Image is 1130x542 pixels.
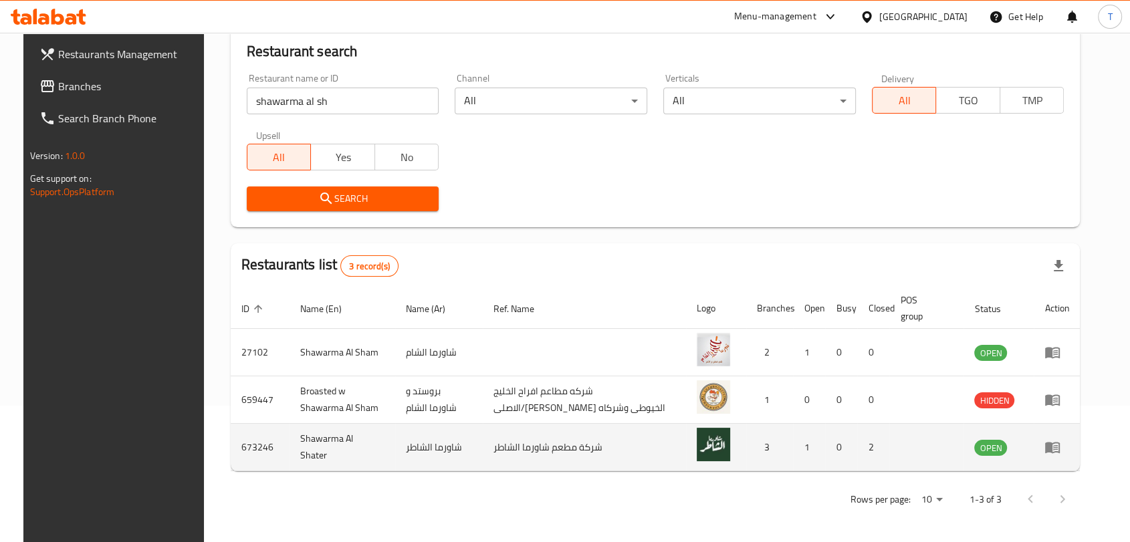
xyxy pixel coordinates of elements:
img: Shawarma Al Sham [697,333,730,366]
td: 1 [746,376,793,424]
span: Branches [58,78,201,94]
td: 0 [793,376,825,424]
div: Menu-management [734,9,816,25]
button: Search [247,186,439,211]
div: Rows per page: [915,490,947,510]
span: POS group [900,292,947,324]
span: Get support on: [30,170,92,187]
span: TMP [1006,91,1059,110]
td: شركه مطاعم افراح الخليج الاصلى/[PERSON_NAME] الخيوطى وشركاه [483,376,686,424]
span: TGO [941,91,995,110]
td: 0 [825,376,857,424]
div: All [455,88,647,114]
a: Search Branch Phone [29,102,212,134]
button: TGO [935,87,1000,114]
td: بروستد و شاورما الشام [395,376,483,424]
span: 3 record(s) [341,260,398,273]
td: 659447 [231,376,290,424]
button: TMP [1000,87,1064,114]
span: Name (Ar) [406,301,463,317]
td: 0 [825,329,857,376]
h2: Restaurants list [241,255,399,277]
span: Yes [316,148,370,167]
div: HIDDEN [974,392,1014,408]
td: 0 [825,424,857,471]
td: 0 [857,376,889,424]
td: شاورما الشام [395,329,483,376]
div: Total records count [340,255,399,277]
span: No [380,148,434,167]
th: Branches [746,288,793,329]
input: Search for restaurant name or ID.. [247,88,439,114]
label: Upsell [256,130,281,140]
th: Busy [825,288,857,329]
span: Name (En) [300,301,359,317]
span: Ref. Name [493,301,552,317]
button: No [374,144,439,170]
td: 2 [746,329,793,376]
th: Open [793,288,825,329]
td: 1 [793,424,825,471]
th: Logo [686,288,746,329]
div: All [663,88,856,114]
td: 2 [857,424,889,471]
table: enhanced table [231,288,1081,471]
div: OPEN [974,440,1007,456]
th: Action [1034,288,1080,329]
span: Status [974,301,1018,317]
img: Broasted w Shawarma Al Sham [697,380,730,414]
span: Search [257,190,429,207]
td: 27102 [231,329,290,376]
span: Search Branch Phone [58,110,201,126]
td: 1 [793,329,825,376]
p: 1-3 of 3 [969,491,1001,508]
span: OPEN [974,346,1007,361]
td: شاورما الشاطر [395,424,483,471]
button: Yes [310,144,375,170]
div: Menu [1044,344,1069,360]
p: Rows per page: [850,491,910,508]
div: Menu [1044,439,1069,455]
span: T [1107,9,1112,24]
label: Delivery [881,74,915,83]
div: Menu [1044,392,1069,408]
td: Shawarma Al Sham [290,329,395,376]
a: Restaurants Management [29,38,212,70]
span: HIDDEN [974,393,1014,408]
img: Shawarma Al Shater [697,428,730,461]
button: All [247,144,312,170]
h2: Restaurant search [247,41,1064,61]
span: All [878,91,931,110]
div: [GEOGRAPHIC_DATA] [879,9,968,24]
a: Branches [29,70,212,102]
div: OPEN [974,345,1007,361]
td: 3 [746,424,793,471]
td: Broasted w Shawarma Al Sham [290,376,395,424]
span: OPEN [974,440,1007,456]
span: ID [241,301,267,317]
td: 0 [857,329,889,376]
td: 673246 [231,424,290,471]
span: Version: [30,147,63,164]
td: شركة مطعم شاورما الشاطر [483,424,686,471]
a: Support.OpsPlatform [30,183,115,200]
span: Restaurants Management [58,46,201,62]
button: All [872,87,937,114]
th: Closed [857,288,889,329]
span: All [253,148,306,167]
td: Shawarma Al Shater [290,424,395,471]
span: 1.0.0 [65,147,86,164]
div: Export file [1042,250,1075,282]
